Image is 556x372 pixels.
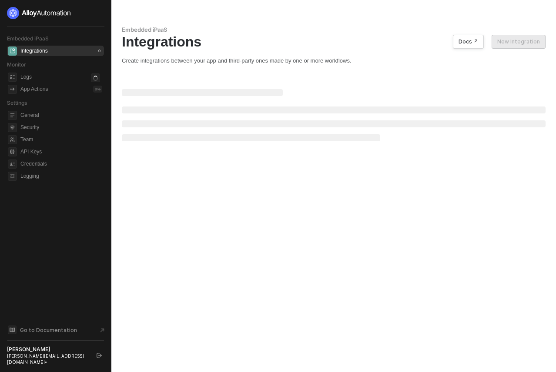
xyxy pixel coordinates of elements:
[20,134,102,145] span: Team
[8,73,17,82] span: icon-logs
[97,353,102,358] span: logout
[20,171,102,181] span: Logging
[8,123,17,132] span: security
[8,85,17,94] span: icon-app-actions
[7,346,89,353] div: [PERSON_NAME]
[97,47,102,54] div: 0
[20,86,48,93] div: App Actions
[122,57,546,64] div: Create integrations between your app and third-party ones made by one or more workflows.
[492,35,546,49] button: New Integration
[20,159,102,169] span: Credentials
[7,353,89,365] div: [PERSON_NAME][EMAIL_ADDRESS][DOMAIN_NAME] •
[93,86,102,93] div: 0 %
[122,26,546,33] div: Embedded iPaaS
[91,73,100,83] span: icon-loader
[8,159,17,169] span: credentials
[7,100,27,106] span: Settings
[7,35,49,42] span: Embedded iPaaS
[20,73,32,81] div: Logs
[98,326,107,335] span: document-arrow
[7,7,104,19] a: logo
[20,146,102,157] span: API Keys
[7,61,26,68] span: Monitor
[8,172,17,181] span: logging
[20,122,102,133] span: Security
[20,110,102,120] span: General
[8,111,17,120] span: general
[8,135,17,144] span: team
[459,38,478,45] div: Docs ↗
[8,46,17,56] span: integrations
[7,7,71,19] img: logo
[20,47,48,55] div: Integrations
[8,147,17,156] span: api-key
[453,35,484,49] button: Docs ↗
[122,33,546,50] div: Integrations
[7,325,104,335] a: Knowledge Base
[8,325,17,334] span: documentation
[20,326,77,334] span: Go to Documentation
